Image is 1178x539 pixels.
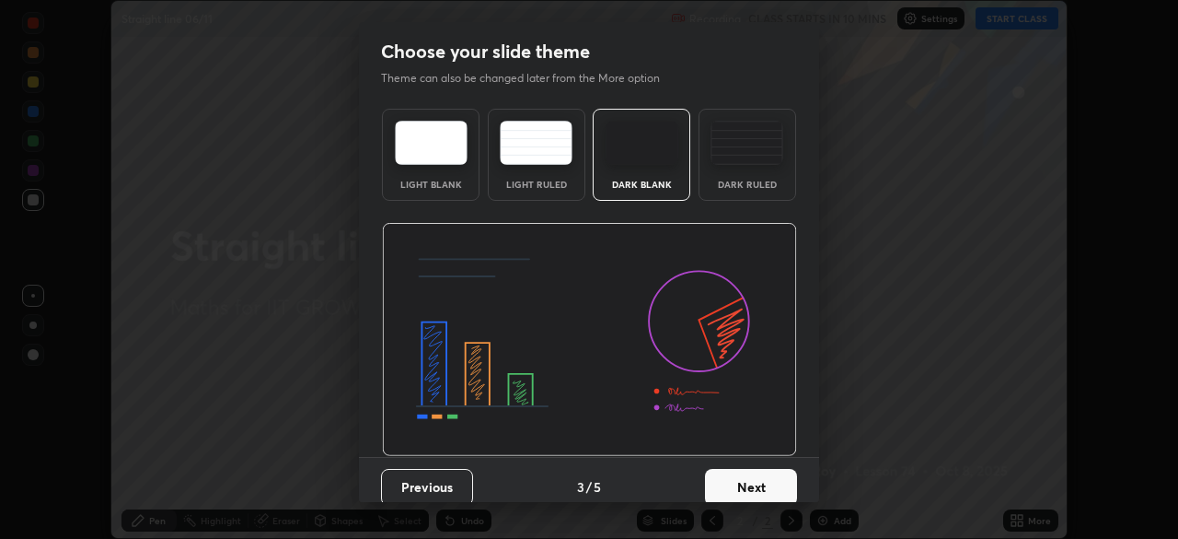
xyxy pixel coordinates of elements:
p: Theme can also be changed later from the More option [381,70,679,87]
h4: / [586,477,592,497]
img: darkRuledTheme.de295e13.svg [710,121,783,165]
img: lightTheme.e5ed3b09.svg [395,121,468,165]
img: lightRuledTheme.5fabf969.svg [500,121,572,165]
div: Dark Blank [605,180,678,189]
div: Dark Ruled [710,180,784,189]
div: Light Ruled [500,180,573,189]
button: Previous [381,469,473,506]
h4: 3 [577,477,584,497]
img: darkThemeBanner.d06ce4a2.svg [382,223,797,457]
button: Next [705,469,797,506]
h2: Choose your slide theme [381,40,590,64]
img: darkTheme.f0cc69e5.svg [606,121,678,165]
div: Light Blank [394,180,468,189]
h4: 5 [594,477,601,497]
